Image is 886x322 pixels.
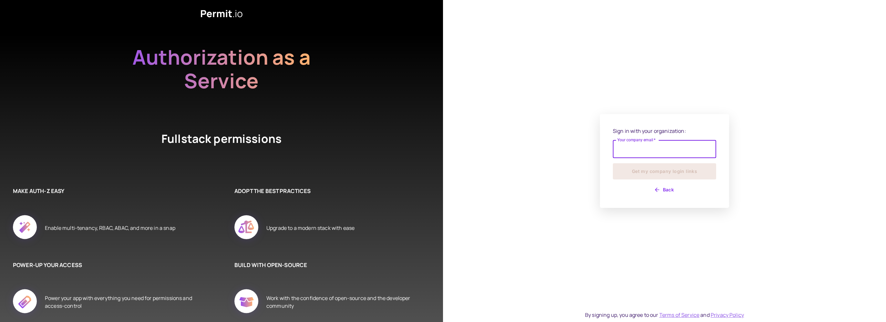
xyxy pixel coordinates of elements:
[138,131,305,161] h4: Fullstack permissions
[617,137,656,143] label: Your company email
[711,311,744,318] a: Privacy Policy
[613,163,716,179] button: Get my company login links
[234,261,424,269] h6: BUILD WITH OPEN-SOURCE
[112,45,331,99] h2: Authorization as a Service
[613,127,716,135] p: Sign in with your organization:
[13,261,202,269] h6: POWER-UP YOUR ACCESS
[45,208,175,248] div: Enable multi-tenancy, RBAC, ABAC, and more in a snap
[45,282,202,322] div: Power your app with everything you need for permissions and access-control
[266,208,355,248] div: Upgrade to a modern stack with ease
[613,185,716,195] button: Back
[266,282,424,322] div: Work with the confidence of open-source and the developer community
[659,311,699,318] a: Terms of Service
[234,187,424,195] h6: ADOPT THE BEST PRACTICES
[585,311,744,319] div: By signing up, you agree to our and
[13,187,202,195] h6: MAKE AUTH-Z EASY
